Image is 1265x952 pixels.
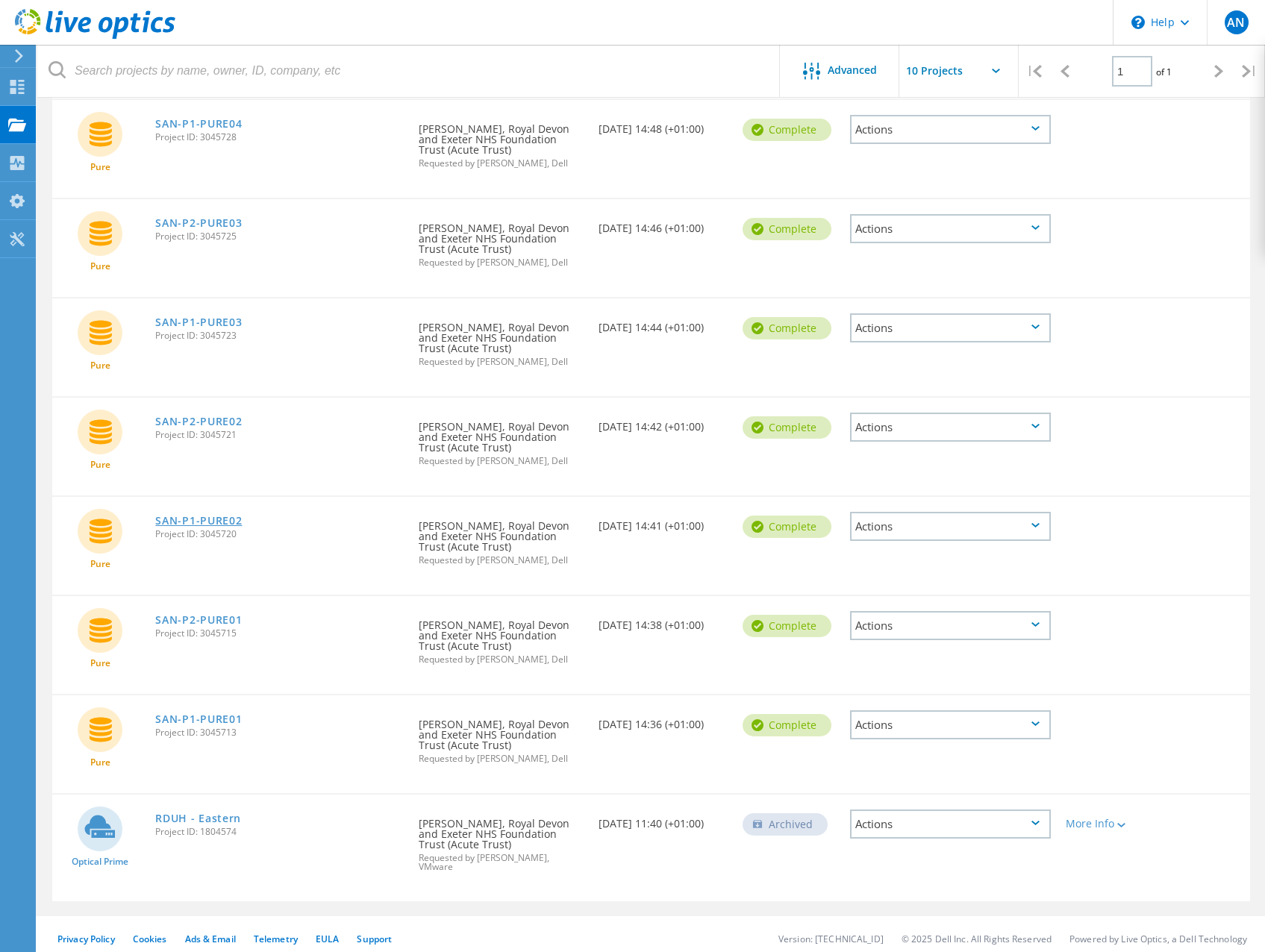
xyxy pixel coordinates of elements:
a: Privacy Policy [57,933,115,945]
span: of 1 [1156,66,1172,78]
span: Pure [90,361,110,370]
div: [DATE] 14:42 (+01:00) [591,398,735,447]
a: SAN-P2-PURE03 [155,218,242,228]
span: Requested by [PERSON_NAME], Dell [419,258,584,267]
div: [PERSON_NAME], Royal Devon and Exeter NHS Foundation Trust (Acute Trust) [411,497,591,580]
div: [DATE] 14:38 (+01:00) [591,596,735,645]
span: Pure [90,460,110,469]
span: AN [1227,16,1245,28]
span: Pure [90,262,110,271]
span: Project ID: 3045720 [155,530,404,539]
span: Project ID: 3045728 [155,133,404,142]
a: EULA [316,933,339,945]
div: [DATE] 14:48 (+01:00) [591,100,735,149]
div: Actions [850,413,1051,442]
div: [PERSON_NAME], Royal Devon and Exeter NHS Foundation Trust (Acute Trust) [411,795,591,886]
div: Complete [743,119,831,141]
span: Requested by [PERSON_NAME], Dell [419,457,584,466]
div: Complete [743,416,831,439]
span: Requested by [PERSON_NAME], Dell [419,159,584,168]
a: SAN-P1-PURE01 [155,714,242,724]
span: Pure [90,163,110,172]
div: Complete [743,516,831,538]
div: Actions [850,710,1051,739]
span: Requested by [PERSON_NAME], Dell [419,655,584,664]
a: Ads & Email [185,933,236,945]
a: SAN-P2-PURE02 [155,416,242,427]
span: Requested by [PERSON_NAME], Dell [419,556,584,565]
div: More Info [1066,818,1146,829]
div: Archived [743,813,828,836]
a: SAN-P1-PURE02 [155,516,242,526]
span: Pure [90,659,110,668]
div: Actions [850,313,1051,342]
div: [DATE] 14:41 (+01:00) [591,497,735,546]
span: Pure [90,758,110,767]
div: [DATE] 14:46 (+01:00) [591,199,735,248]
span: Requested by [PERSON_NAME], VMware [419,854,584,871]
li: Powered by Live Optics, a Dell Technology [1069,933,1247,945]
div: | [1019,45,1049,98]
div: [PERSON_NAME], Royal Devon and Exeter NHS Foundation Trust (Acute Trust) [411,398,591,480]
a: SAN-P1-PURE03 [155,317,242,328]
div: Actions [850,611,1051,640]
input: Search projects by name, owner, ID, company, etc [37,45,781,97]
div: [DATE] 14:44 (+01:00) [591,298,735,348]
div: Actions [850,115,1051,144]
div: [PERSON_NAME], Royal Devon and Exeter NHS Foundation Trust (Acute Trust) [411,100,591,183]
div: [PERSON_NAME], Royal Devon and Exeter NHS Foundation Trust (Acute Trust) [411,596,591,679]
div: Actions [850,809,1051,839]
div: [PERSON_NAME], Royal Devon and Exeter NHS Foundation Trust (Acute Trust) [411,199,591,282]
div: [PERSON_NAME], Royal Devon and Exeter NHS Foundation Trust (Acute Trust) [411,298,591,381]
div: Actions [850,512,1051,541]
div: Complete [743,317,831,339]
div: | [1234,45,1265,98]
div: Actions [850,214,1051,243]
span: Project ID: 3045725 [155,232,404,241]
a: Cookies [133,933,167,945]
div: [DATE] 11:40 (+01:00) [591,795,735,844]
span: Project ID: 3045723 [155,331,404,340]
li: Version: [TECHNICAL_ID] [778,933,884,945]
span: Optical Prime [72,857,128,866]
li: © 2025 Dell Inc. All Rights Reserved [902,933,1052,945]
a: Telemetry [254,933,298,945]
a: Support [357,933,392,945]
div: [PERSON_NAME], Royal Devon and Exeter NHS Foundation Trust (Acute Trust) [411,695,591,778]
a: RDUH - Eastern [155,813,241,824]
div: Complete [743,615,831,637]
span: Requested by [PERSON_NAME], Dell [419,357,584,366]
span: Project ID: 3045721 [155,430,404,439]
a: SAN-P1-PURE04 [155,119,242,129]
span: Requested by [PERSON_NAME], Dell [419,754,584,763]
div: [DATE] 14:36 (+01:00) [591,695,735,745]
span: Project ID: 3045715 [155,629,404,638]
span: Advanced [828,65,877,75]
svg: \n [1131,16,1145,29]
span: Pure [90,560,110,569]
a: Live Optics Dashboard [15,31,175,42]
a: SAN-P2-PURE01 [155,615,242,625]
span: Project ID: 3045713 [155,728,404,737]
div: Complete [743,714,831,736]
div: Complete [743,218,831,240]
span: Project ID: 1804574 [155,827,404,836]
